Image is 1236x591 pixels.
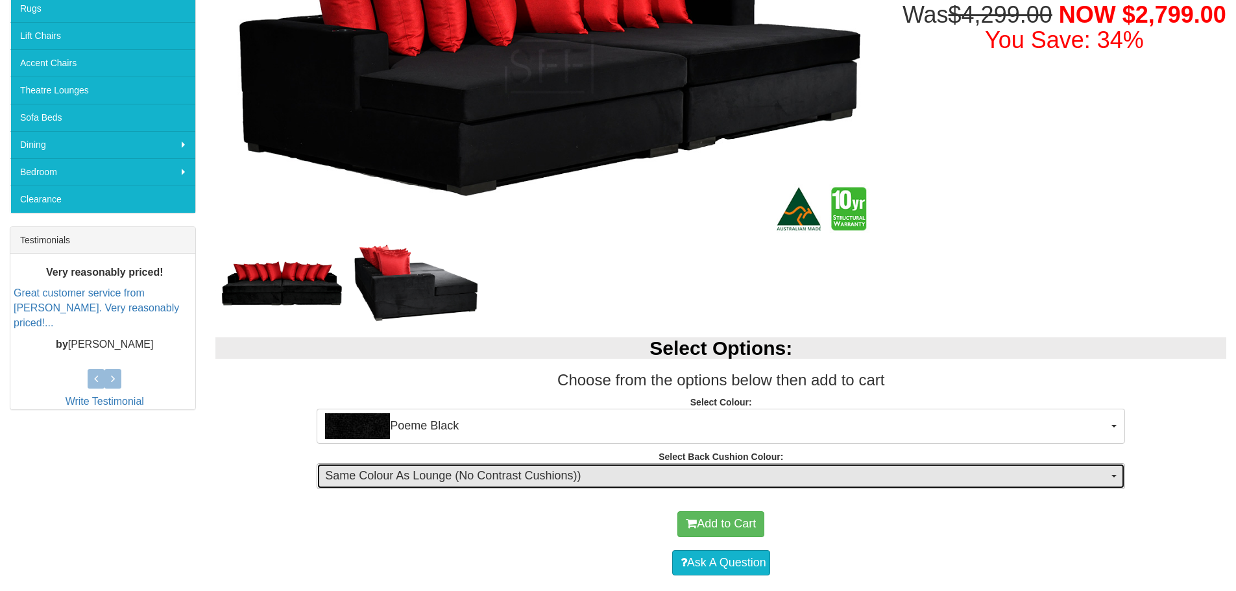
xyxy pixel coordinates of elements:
h3: Choose from the options below then add to cart [215,372,1226,389]
h1: Was [903,2,1226,53]
b: by [56,339,68,350]
a: Accent Chairs [10,49,195,77]
a: Great customer service from [PERSON_NAME]. Very reasonably priced!... [14,287,179,328]
a: Theatre Lounges [10,77,195,104]
button: Poeme BlackPoeme Black [317,409,1125,444]
div: Testimonials [10,227,195,254]
p: [PERSON_NAME] [14,337,195,352]
strong: Select Colour: [690,397,752,407]
font: You Save: 34% [985,27,1144,53]
b: Very reasonably priced! [46,267,164,278]
a: Clearance [10,186,195,213]
a: Sofa Beds [10,104,195,131]
span: Poeme Black [325,413,1108,439]
a: Ask A Question [672,550,770,576]
img: Poeme Black [325,413,390,439]
a: Bedroom [10,158,195,186]
a: Dining [10,131,195,158]
span: NOW $2,799.00 [1059,1,1226,28]
strong: Select Back Cushion Colour: [659,452,783,462]
span: Same Colour As Lounge (No Contrast Cushions)) [325,468,1108,485]
button: Add to Cart [677,511,764,537]
b: Select Options: [649,337,792,359]
del: $4,299.00 [949,1,1052,28]
a: Lift Chairs [10,22,195,49]
button: Same Colour As Lounge (No Contrast Cushions)) [317,463,1125,489]
a: Write Testimonial [66,396,144,407]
